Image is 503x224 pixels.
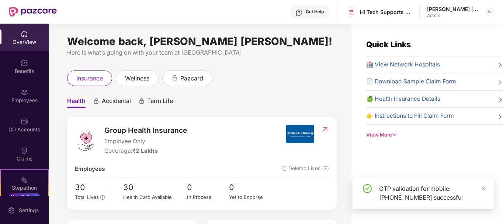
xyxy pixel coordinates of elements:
div: Welcome back, [PERSON_NAME] [PERSON_NAME]! [67,38,337,44]
img: svg+xml;base64,PHN2ZyBpZD0iRHJvcGRvd24tMzJ4MzIiIHhtbG5zPSJodHRwOi8vd3d3LnczLm9yZy8yMDAwL3N2ZyIgd2... [487,9,493,15]
div: [PERSON_NAME] [PERSON_NAME] [427,6,479,13]
div: Stepathon [1,184,48,192]
span: down [392,132,397,137]
img: svg+xml;base64,PHN2ZyBpZD0iQmVuZWZpdHMiIHhtbG5zPSJodHRwOi8vd3d3LnczLm9yZy8yMDAwL3N2ZyIgd2lkdGg9Ij... [21,59,28,67]
img: svg+xml;base64,PHN2ZyBpZD0iSG9tZSIgeG1sbnM9Imh0dHA6Ly93d3cudzMub3JnLzIwMDAvc3ZnIiB3aWR0aD0iMjAiIG... [21,30,28,38]
div: Here is what’s going on with your team at [GEOGRAPHIC_DATA] [67,48,337,57]
div: OTP validation for mobile: [PHONE_NUMBER] successful [379,184,485,202]
span: wellness [125,74,149,83]
span: 0 [187,181,229,193]
img: insurerIcon [286,125,314,143]
span: Total Lives [75,194,99,200]
span: Employees [75,165,105,173]
div: animation [171,75,178,81]
div: Coverage: [104,147,187,155]
div: animation [138,98,145,104]
img: svg+xml;base64,PHN2ZyBpZD0iQ2xhaW0iIHhtbG5zPSJodHRwOi8vd3d3LnczLm9yZy8yMDAwL3N2ZyIgd2lkdGg9IjIwIi... [21,147,28,154]
span: 30 [123,181,187,193]
img: svg+xml;base64,PHN2ZyBpZD0iQ0RfQWNjb3VudHMiIGRhdGEtbmFtZT0iQ0QgQWNjb3VudHMiIHhtbG5zPSJodHRwOi8vd3... [21,118,28,125]
span: pazcard [180,74,203,83]
span: right [497,79,503,86]
span: Employee Only [104,137,187,146]
div: Hi Tech Supports And Hangers Private Limited [360,8,412,15]
span: 🏥 View Network Hospitals [366,60,440,69]
div: Settings [17,207,41,214]
span: Group Health Insurance [104,125,187,136]
img: RedirectIcon [321,125,329,133]
span: right [497,62,503,69]
div: Admin [427,13,479,18]
span: Term Life [147,97,173,108]
span: insurance [76,74,103,83]
div: In Process [187,193,229,201]
span: 👉 Instructions to Fill Claim Form [366,111,454,120]
span: Accidental [102,97,131,108]
span: check-circle [363,184,372,193]
span: 0 [229,181,271,193]
img: svg+xml;base64,PHN2ZyBpZD0iSGVscC0zMngzMiIgeG1sbnM9Imh0dHA6Ly93d3cudzMub3JnLzIwMDAvc3ZnIiB3aWR0aD... [295,9,303,16]
img: svg+xml;base64,PHN2ZyBpZD0iRW1wbG95ZWVzIiB4bWxucz0iaHR0cDovL3d3dy53My5vcmcvMjAwMC9zdmciIHdpZHRoPS... [21,89,28,96]
img: svg+xml;base64,PHN2ZyB4bWxucz0iaHR0cDovL3d3dy53My5vcmcvMjAwMC9zdmciIHdpZHRoPSIyMSIgaGVpZ2h0PSIyMC... [21,176,28,183]
div: View More [366,131,503,139]
img: deleteIcon [282,166,287,171]
span: 📄 Download Sample Claim Form [366,77,456,86]
span: Deleted Lives (7) [282,165,329,173]
span: 🍏 Health Insurance Details [366,94,440,103]
div: Health Card Available [123,193,187,201]
div: animation [93,98,100,104]
img: New Pazcare Logo [9,7,57,17]
span: ₹2 Lakhs [132,147,158,154]
img: logo [75,129,97,151]
img: svg+xml;base64,PHN2ZyBpZD0iU2V0dGluZy0yMHgyMCIgeG1sbnM9Imh0dHA6Ly93d3cudzMub3JnLzIwMDAvc3ZnIiB3aW... [8,207,15,214]
div: Get Help [306,9,324,15]
div: Yet to Endorse [229,193,271,201]
span: right [497,113,503,120]
span: info-circle [100,195,105,200]
span: Quick Links [366,40,411,49]
img: logo.png [346,8,357,16]
div: New Challenge [9,193,40,199]
span: close [481,186,486,191]
span: 30 [75,181,107,193]
span: Health [67,97,86,108]
span: right [497,96,503,103]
